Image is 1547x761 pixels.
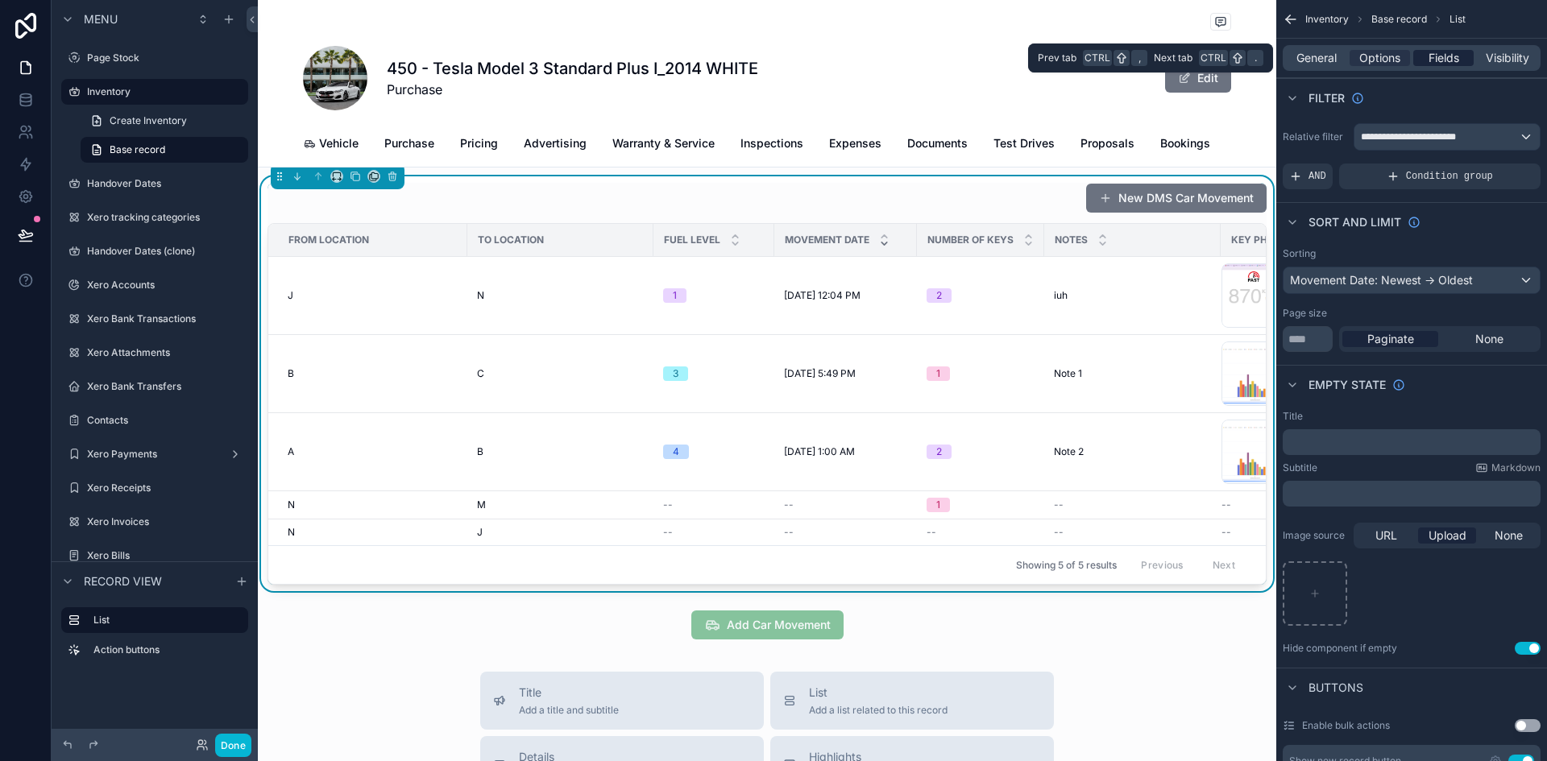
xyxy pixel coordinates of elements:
[612,129,715,161] a: Warranty & Service
[61,374,248,399] a: Xero Bank Transfers
[84,11,118,27] span: Menu
[303,129,359,161] a: Vehicle
[1154,52,1192,64] span: Next tab
[740,129,803,161] a: Inspections
[993,129,1055,161] a: Test Drives
[87,245,245,258] label: Handover Dates (clone)
[1283,130,1347,143] label: Relative filter
[663,366,765,381] a: 3
[1406,170,1493,183] span: Condition group
[319,135,359,151] span: Vehicle
[477,445,644,458] a: B
[1160,129,1210,161] a: Bookings
[1283,529,1347,542] label: Image source
[927,288,1035,303] a: 2
[1309,90,1345,106] span: Filter
[61,171,248,196] a: Handover Dates
[61,238,248,264] a: Handover Dates (clone)
[61,272,248,298] a: Xero Accounts
[1283,642,1397,655] div: Hide component if empty
[1309,170,1326,183] span: AND
[84,573,162,589] span: Record view
[61,340,248,366] a: Xero Attachments
[809,684,948,701] span: List
[288,289,293,302] span: J
[87,211,245,224] label: Xero tracking categories
[612,135,715,151] span: Warranty & Service
[1083,50,1112,66] span: Ctrl
[1283,267,1541,294] button: Movement Date: Newest -> Oldest
[87,85,238,98] label: Inventory
[1133,52,1146,64] span: ,
[1055,234,1088,246] span: Notes
[1086,184,1267,213] button: New DMS Car Movement
[288,445,294,458] span: A
[784,445,907,458] a: [DATE] 1:00 AM
[1486,50,1529,66] span: Visibility
[1054,526,1064,539] span: --
[87,448,222,461] label: Xero Payments
[61,205,248,230] a: Xero tracking categories
[1054,289,1068,302] span: iuh
[87,279,245,292] label: Xero Accounts
[384,129,434,161] a: Purchase
[1283,307,1327,320] label: Page size
[907,129,968,161] a: Documents
[663,445,765,459] a: 4
[1165,64,1231,93] button: Edit
[524,129,587,161] a: Advertising
[663,526,765,539] a: --
[936,498,940,512] div: 1
[1054,498,1211,511] a: --
[770,672,1054,730] button: ListAdd a list related to this record
[1309,377,1386,393] span: Empty state
[784,526,794,539] span: --
[784,526,907,539] a: --
[61,79,248,105] a: Inventory
[478,234,544,246] span: To Location
[1016,559,1117,572] span: Showing 5 of 5 results
[1221,498,1231,511] span: --
[477,445,483,458] span: B
[460,129,498,161] a: Pricing
[1231,234,1288,246] span: Key Photo
[387,80,758,99] span: Purchase
[1054,289,1211,302] a: iuh
[1080,135,1134,151] span: Proposals
[1221,526,1231,539] span: --
[1495,527,1523,544] span: None
[663,526,673,539] span: --
[1221,526,1322,539] a: --
[784,445,855,458] span: [DATE] 1:00 AM
[784,289,861,302] span: [DATE] 12:04 PM
[87,312,245,325] label: Xero Bank Transactions
[1283,481,1541,507] div: scrollable content
[927,366,1035,381] a: 1
[477,498,644,511] a: M
[477,526,483,539] span: J
[61,475,248,501] a: Xero Receipts
[1371,13,1427,26] span: Base record
[784,367,907,380] a: [DATE] 5:49 PM
[519,684,619,701] span: Title
[1054,498,1064,511] span: --
[1160,135,1210,151] span: Bookings
[1475,461,1541,474] a: Markdown
[785,234,869,246] span: Movement Date
[288,526,458,539] a: N
[1296,50,1337,66] span: General
[288,367,294,380] span: B
[927,498,1035,512] a: 1
[288,526,295,539] span: N
[93,643,242,656] label: Action buttons
[1054,367,1211,380] a: Note 1
[993,135,1055,151] span: Test Drives
[61,306,248,332] a: Xero Bank Transactions
[1309,680,1363,696] span: Buttons
[1429,50,1459,66] span: Fields
[784,498,907,511] a: --
[1283,247,1316,260] label: Sorting
[1249,52,1262,64] span: .
[61,441,248,467] a: Xero Payments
